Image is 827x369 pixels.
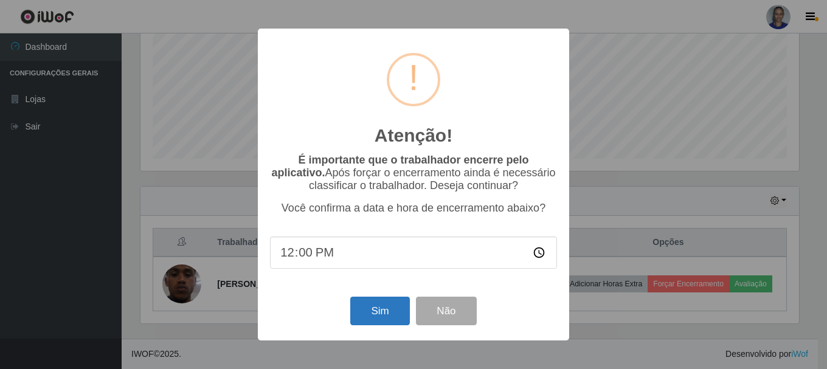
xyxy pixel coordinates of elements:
[271,154,528,179] b: É importante que o trabalhador encerre pelo aplicativo.
[416,297,476,325] button: Não
[270,154,557,192] p: Após forçar o encerramento ainda é necessário classificar o trabalhador. Deseja continuar?
[350,297,409,325] button: Sim
[375,125,452,147] h2: Atenção!
[270,202,557,215] p: Você confirma a data e hora de encerramento abaixo?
